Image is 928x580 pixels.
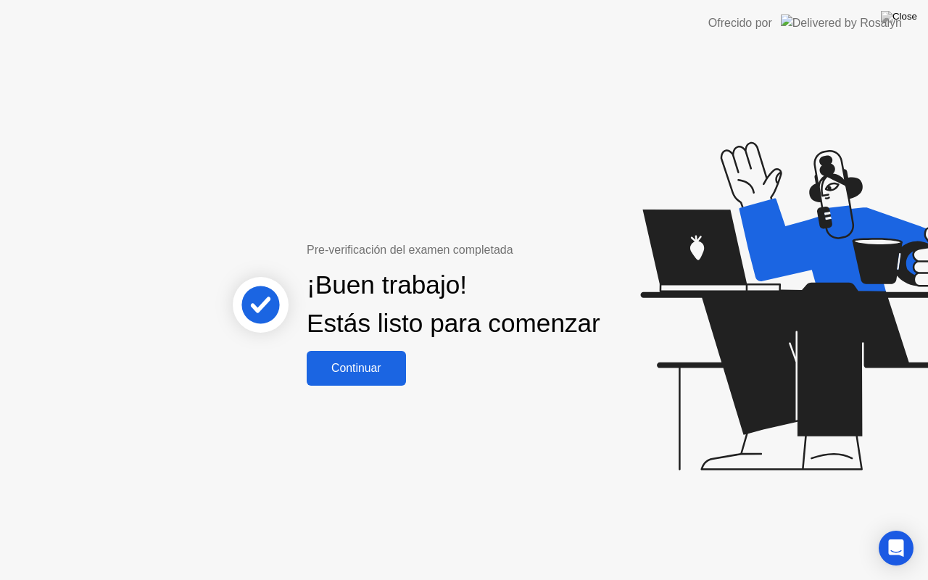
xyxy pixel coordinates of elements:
div: Pre-verificación del examen completada [307,241,606,259]
div: Open Intercom Messenger [879,531,913,565]
div: Ofrecido por [708,14,772,32]
img: Delivered by Rosalyn [781,14,902,31]
div: Continuar [311,362,402,375]
img: Close [881,11,917,22]
button: Continuar [307,351,406,386]
div: ¡Buen trabajo! Estás listo para comenzar [307,266,600,343]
